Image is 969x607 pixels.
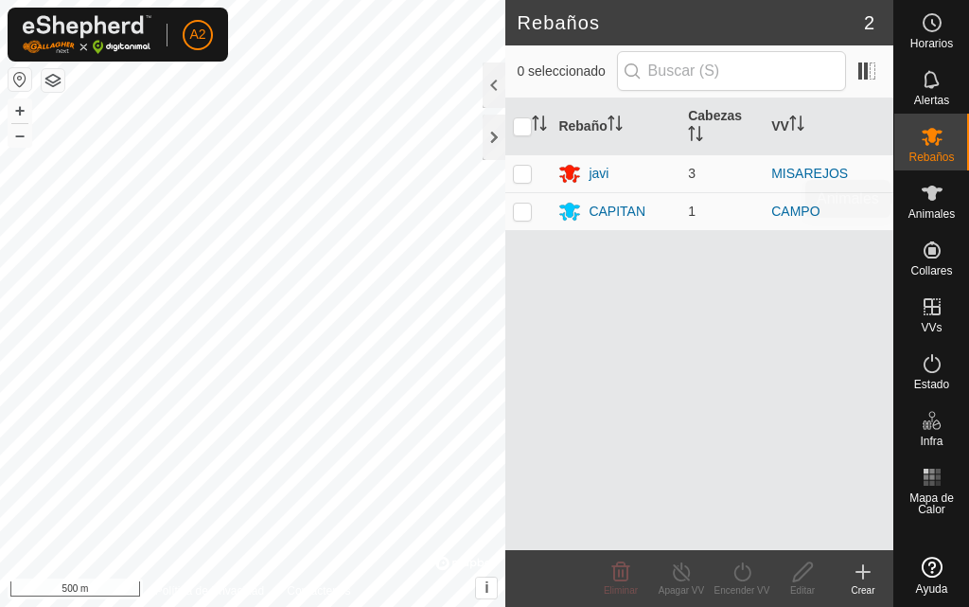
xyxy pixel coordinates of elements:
span: Eliminar [604,585,638,596]
span: Horarios [910,38,953,49]
span: Rebaños [908,152,954,163]
span: Mapa de Calor [899,492,964,515]
button: i [476,578,497,598]
p-sorticon: Activar para ordenar [532,118,547,134]
button: – [9,124,31,147]
input: Buscar (S) [617,51,846,91]
span: Collares [910,265,952,277]
span: VVs [921,322,942,333]
a: CAMPO [771,204,819,219]
th: Rebaño [551,98,680,155]
p-sorticon: Activar para ordenar [789,118,804,134]
a: Contáctenos [287,582,350,599]
span: 0 seleccionado [517,62,616,81]
span: Animales [908,208,955,220]
span: Alertas [914,95,949,106]
button: + [9,99,31,122]
button: Capas del Mapa [42,69,64,92]
a: Ayuda [894,549,969,602]
div: Encender VV [712,583,772,598]
h2: Rebaños [517,11,863,34]
span: Estado [914,379,949,390]
th: VV [764,98,893,155]
span: 2 [864,9,874,37]
div: CAPITAN [589,202,645,222]
span: 1 [688,204,696,219]
span: i [484,580,488,596]
div: Crear [833,583,893,598]
div: javi [589,164,608,184]
span: A2 [189,25,205,45]
a: MISAREJOS [771,166,848,181]
span: 3 [688,166,696,181]
button: Restablecer Mapa [9,68,31,91]
a: Política de Privacidad [155,582,264,599]
p-sorticon: Activar para ordenar [608,118,623,134]
span: Ayuda [916,583,948,595]
img: Logo Gallagher [23,15,151,54]
span: Infra [920,436,943,447]
div: Apagar VV [651,583,712,598]
p-sorticon: Activar para ordenar [688,129,703,144]
div: Editar [772,583,833,598]
th: Cabezas [680,98,764,155]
